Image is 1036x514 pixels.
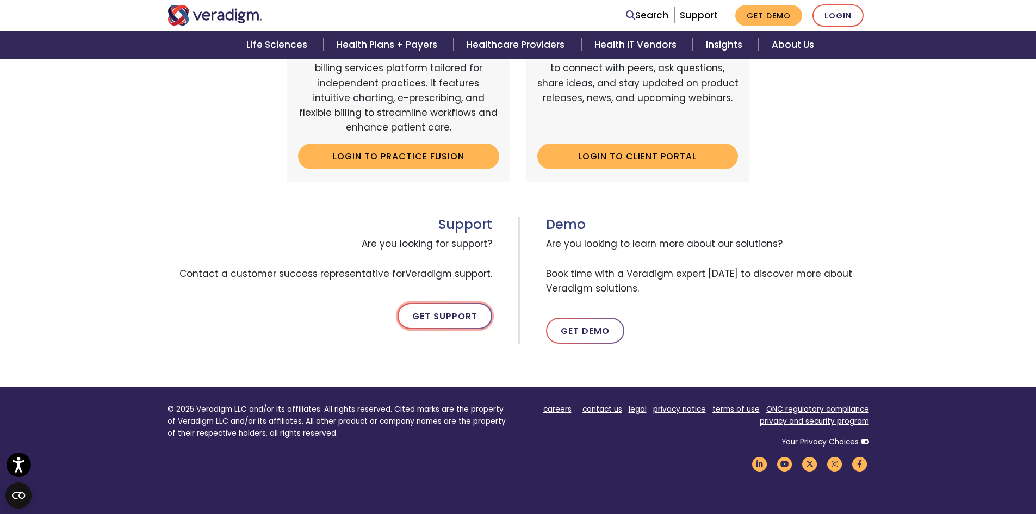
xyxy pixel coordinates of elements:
a: Veradigm LinkedIn Link [750,459,769,469]
a: Life Sciences [233,31,324,59]
a: legal [629,404,647,414]
a: Search [626,8,668,23]
span: Are you looking for support? Contact a customer success representative for [168,232,492,286]
h3: Demo [546,217,869,233]
a: ONC regulatory compliance [766,404,869,414]
a: terms of use [712,404,760,414]
a: privacy and security program [760,416,869,426]
p: A cloud-based, easy-to-use EHR and billing services platform tailored for independent practices. ... [298,46,499,135]
a: Get Demo [546,318,624,344]
span: Veradigm support. [405,267,492,280]
a: Login to Practice Fusion [298,144,499,169]
a: Login to Client Portal [537,144,739,169]
a: Get Demo [735,5,802,26]
a: Healthcare Providers [454,31,581,59]
a: Health Plans + Payers [324,31,454,59]
a: Veradigm Facebook Link [851,459,869,469]
p: © 2025 Veradigm LLC and/or its affiliates. All rights reserved. Cited marks are the property of V... [168,404,510,439]
a: Veradigm Twitter Link [801,459,819,469]
p: An online portal for Veradigm customers to connect with peers, ask questions, share ideas, and st... [537,46,739,135]
h3: Support [168,217,492,233]
a: Login [812,4,864,27]
img: Veradigm logo [168,5,263,26]
a: About Us [759,31,827,59]
a: Support [680,9,718,22]
iframe: Drift Chat Widget [982,460,1023,501]
a: careers [543,404,572,414]
a: Your Privacy Choices [781,437,859,447]
span: Are you looking to learn more about our solutions? Book time with a Veradigm expert [DATE] to dis... [546,232,869,300]
a: Insights [693,31,759,59]
a: Veradigm YouTube Link [776,459,794,469]
button: Open CMP widget [5,482,32,509]
a: privacy notice [653,404,706,414]
a: Get Support [398,303,492,329]
a: contact us [582,404,622,414]
a: Veradigm Instagram Link [826,459,844,469]
a: Health IT Vendors [581,31,693,59]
